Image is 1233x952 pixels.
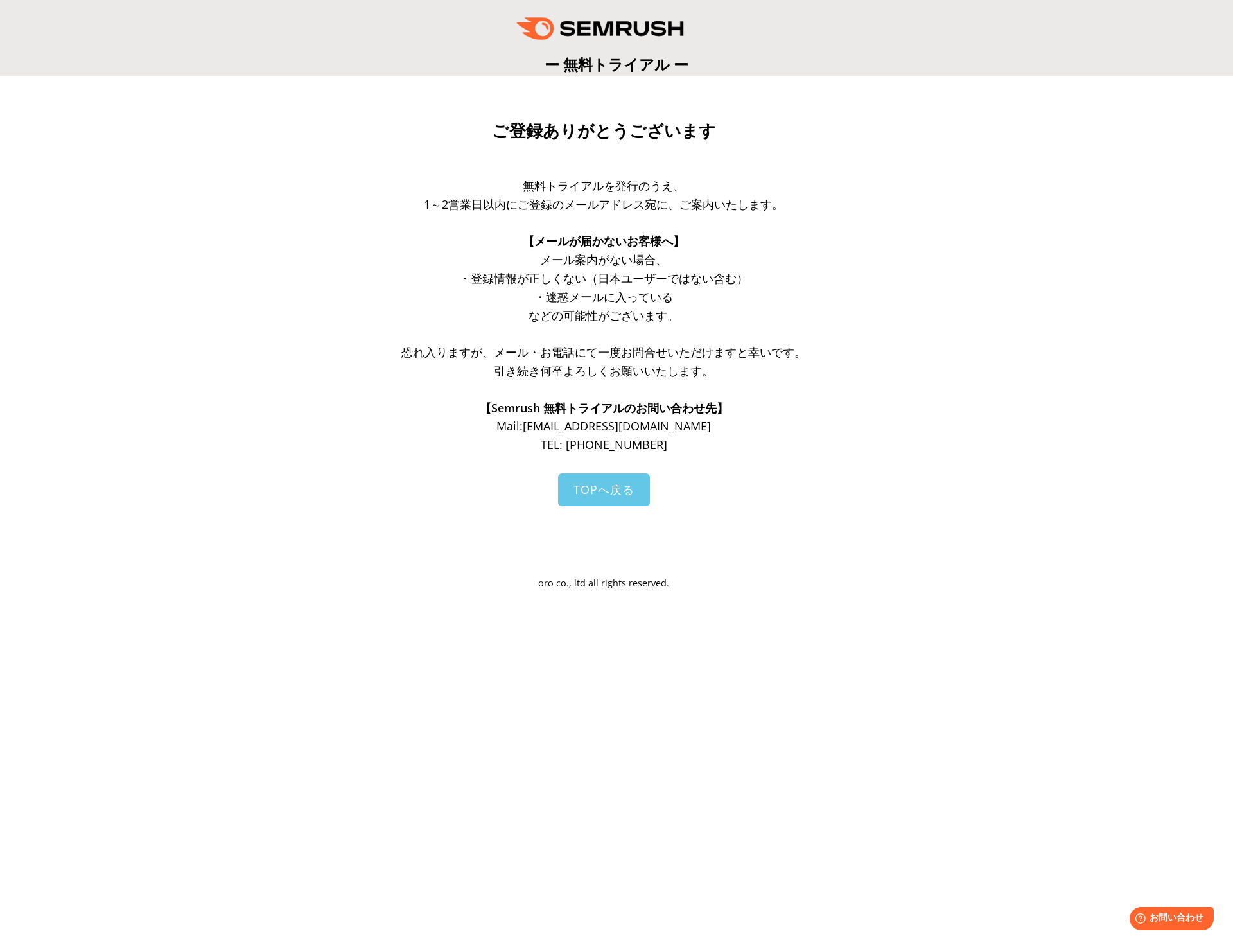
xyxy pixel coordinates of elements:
span: ・登録情報が正しくない（日本ユーザーではない含む） [459,270,748,286]
span: 【Semrush 無料トライアルのお問い合わせ先】 [480,400,728,416]
span: 1～2営業日以内にご登録のメールアドレス宛に、ご案内いたします。 [424,197,783,212]
a: TOPへ戻る [558,473,650,506]
span: などの可能性がございます。 [529,308,679,323]
span: 【メールが届かないお客様へ】 [523,233,685,249]
iframe: Help widget launcher [1119,902,1219,938]
span: ・迷惑メールに入っている [534,289,673,304]
span: oro co., ltd all rights reserved. [538,577,669,589]
span: TOPへ戻る [573,482,634,497]
span: 引き続き何卒よろしくお願いいたします。 [494,363,713,378]
span: ー 無料トライアル ー [545,54,688,75]
span: 恐れ入りますが、メール・お電話にて一度お問合せいただけますと幸いです。 [401,344,806,360]
span: ご登録ありがとうございます [492,121,716,141]
span: Mail: [EMAIL_ADDRESS][DOMAIN_NAME] [496,418,711,434]
span: 無料トライアルを発行のうえ、 [523,178,685,193]
span: TEL: [PHONE_NUMBER] [541,437,667,452]
span: メール案内がない場合、 [540,252,667,267]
